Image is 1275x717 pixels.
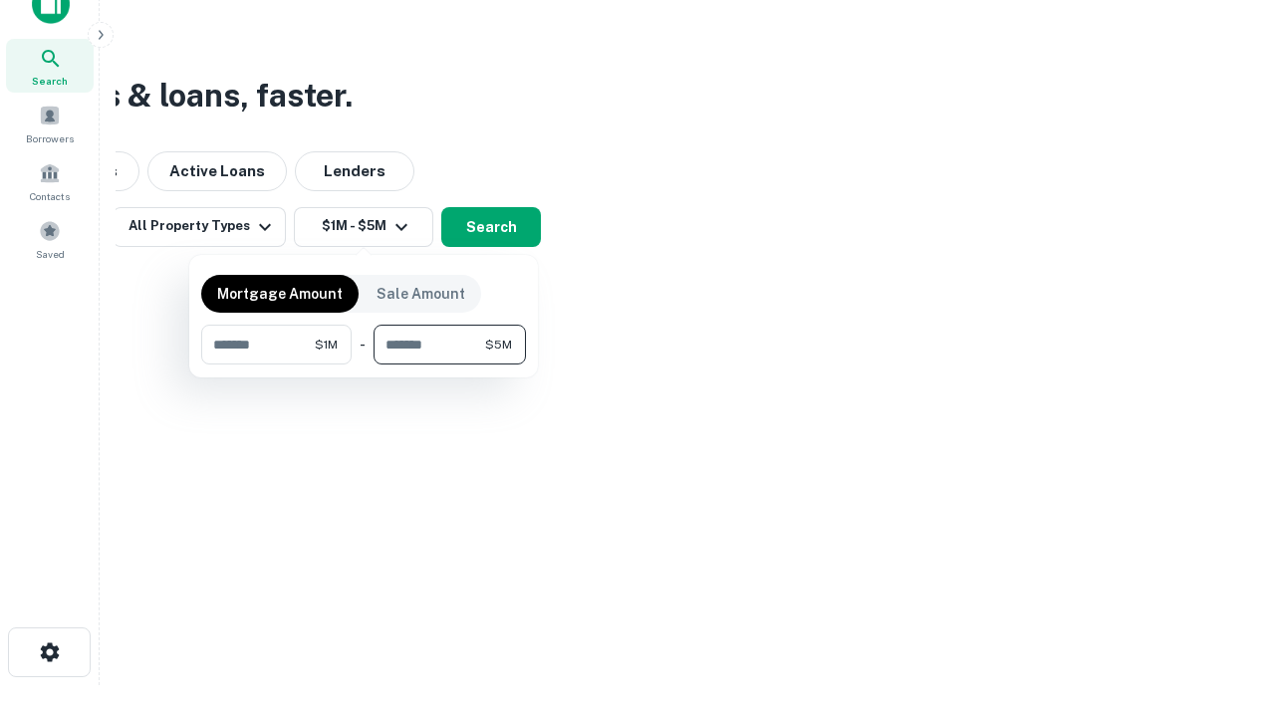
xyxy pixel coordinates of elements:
[315,336,338,354] span: $1M
[1175,558,1275,653] iframe: Chat Widget
[360,325,366,364] div: -
[485,336,512,354] span: $5M
[217,283,343,305] p: Mortgage Amount
[377,283,465,305] p: Sale Amount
